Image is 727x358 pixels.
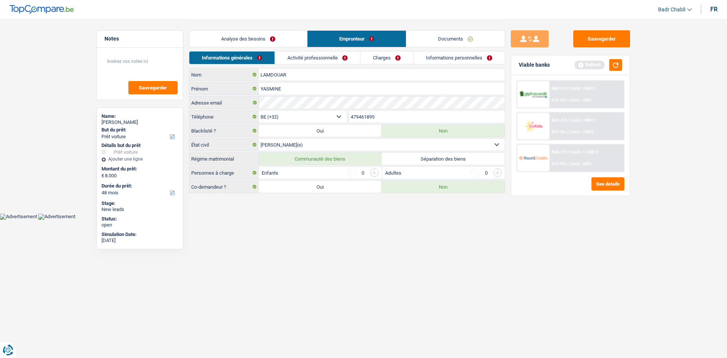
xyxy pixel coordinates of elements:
label: Durée du prêt: [101,183,177,189]
span: NAI: 0 € [552,86,566,91]
label: Co-demandeur ? [189,181,259,193]
span: / [568,86,569,91]
div: [PERSON_NAME] [101,119,178,125]
label: But du prêt: [101,127,177,133]
a: Badr Chabli [652,3,692,16]
span: Sauvegarder [139,85,167,90]
div: Refresh [574,61,605,69]
div: Simulation Date: [101,231,178,238]
div: New leads [101,206,178,213]
div: [DATE] [101,238,178,244]
div: 0 [360,170,367,175]
span: / [567,161,568,166]
a: Analyse des besoins [189,31,307,47]
span: Limit: >800 € [570,118,595,123]
button: See details [591,177,624,191]
button: Sauvegarder [128,81,178,94]
div: Status: [101,216,178,222]
span: / [568,118,569,123]
span: DTI: 0% [552,130,566,134]
span: Limit: <60% [569,161,591,166]
a: Informations générales [189,52,275,64]
img: AlphaCredit [519,90,547,99]
div: Détails but du prêt [101,142,178,149]
label: Communauté des biens [259,153,382,165]
span: DTI: 0% [552,98,566,103]
label: Montant du prêt: [101,166,177,172]
span: Badr Chabli [658,6,685,13]
input: 401020304 [349,111,505,123]
span: NAI: 0 € [552,150,566,155]
a: Emprunteur [307,31,406,47]
a: Informations personnelles [413,52,505,64]
span: DTI: 0% [552,161,566,166]
span: € [101,173,104,179]
div: Ajouter une ligne [101,156,178,162]
label: Nom [189,69,259,81]
div: fr [710,6,718,13]
img: Advertisement [38,214,75,220]
label: Adresse email [189,97,259,109]
span: Limit: >850 € [570,86,595,91]
span: NAI: 0 € [552,118,566,123]
a: Activité professionnelle [275,52,360,64]
label: Non [382,181,505,193]
label: Adultes [385,170,401,175]
label: Prénom [189,83,259,95]
label: Oui [259,125,382,137]
span: Limit: <100% [569,130,594,134]
span: / [568,150,569,155]
img: TopCompare Logo [9,5,74,14]
label: Personnes à charge [189,167,259,179]
img: Cofidis [519,119,547,133]
label: Blacklisté ? [189,125,259,137]
h5: Notes [105,36,175,42]
label: Régime matrimonial [189,153,259,165]
span: Limit: <50% [569,98,591,103]
div: 0 [483,170,490,175]
a: Documents [406,31,505,47]
span: Limit: >1.033 € [570,150,598,155]
a: Charges [360,52,413,64]
span: / [567,130,568,134]
div: Stage: [101,200,178,206]
div: open [101,222,178,228]
div: Name: [101,113,178,119]
label: Téléphone [189,111,259,123]
button: Sauvegarder [573,30,630,47]
label: Non [382,125,505,137]
div: Viable banks [519,62,550,68]
img: Record Credits [519,151,547,165]
label: Enfants [262,170,278,175]
label: État civil [189,139,259,151]
span: / [567,98,568,103]
label: Séparation des biens [382,153,505,165]
label: Oui [259,181,382,193]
